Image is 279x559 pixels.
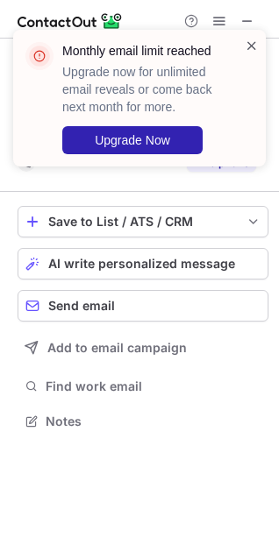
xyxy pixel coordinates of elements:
span: Find work email [46,379,261,394]
button: Notes [18,409,268,434]
button: Add to email campaign [18,332,268,364]
button: AI write personalized message [18,248,268,279]
header: Monthly email limit reached [62,42,224,60]
button: save-profile-one-click [18,206,268,237]
button: Send email [18,290,268,322]
span: Add to email campaign [47,341,187,355]
button: Find work email [18,374,268,399]
button: Upgrade Now [62,126,203,154]
p: Upgrade now for unlimited email reveals or come back next month for more. [62,63,224,116]
img: ContactOut v5.3.10 [18,11,123,32]
span: AI write personalized message [48,257,235,271]
img: error [25,42,54,70]
span: Notes [46,414,261,429]
span: Upgrade Now [95,133,170,147]
span: Send email [48,299,115,313]
div: Save to List / ATS / CRM [48,215,238,229]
